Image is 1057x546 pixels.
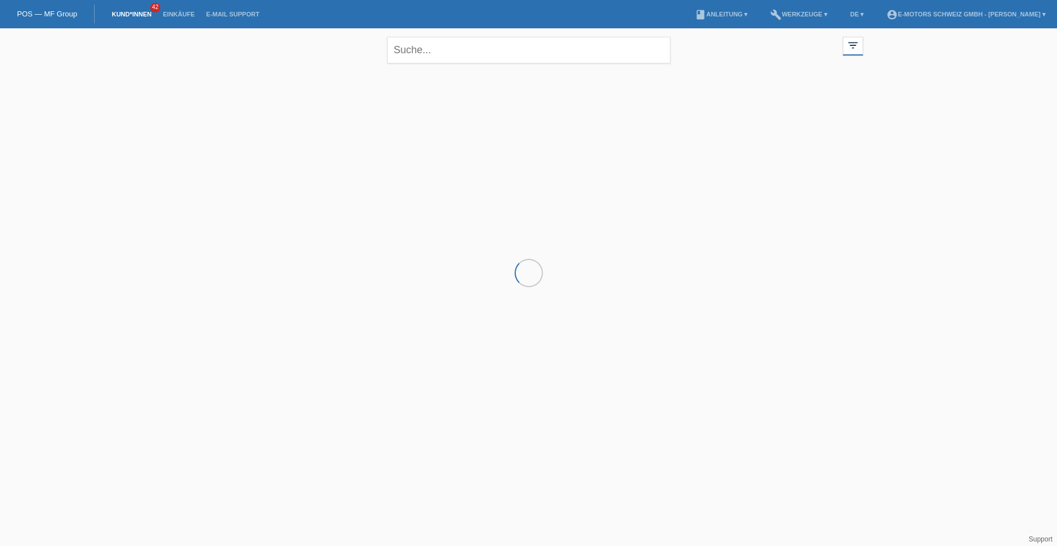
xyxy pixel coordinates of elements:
input: Suche... [387,37,670,63]
a: Einkäufe [157,11,200,18]
a: E-Mail Support [201,11,265,18]
i: account_circle [886,9,898,20]
i: filter_list [847,39,859,52]
a: POS — MF Group [17,10,77,18]
a: buildWerkzeuge ▾ [765,11,833,18]
a: bookAnleitung ▾ [689,11,753,18]
a: account_circleE-Motors Schweiz GmbH - [PERSON_NAME] ▾ [881,11,1051,18]
i: build [770,9,782,20]
a: Support [1029,535,1052,543]
i: book [695,9,706,20]
a: Kund*innen [106,11,157,18]
span: 42 [150,3,160,12]
a: DE ▾ [844,11,869,18]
